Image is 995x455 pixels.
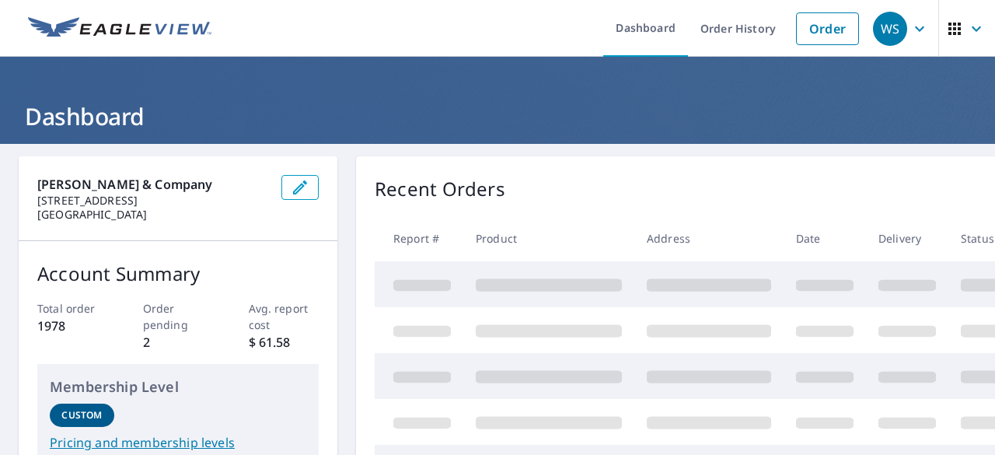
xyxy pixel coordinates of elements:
h1: Dashboard [19,100,976,132]
p: Avg. report cost [249,300,319,333]
div: WS [873,12,907,46]
a: Order [796,12,859,45]
p: Order pending [143,300,214,333]
th: Delivery [866,215,948,261]
p: Account Summary [37,260,319,288]
p: Recent Orders [375,175,505,203]
p: Custom [61,408,102,422]
p: $ 61.58 [249,333,319,352]
img: EV Logo [28,17,211,40]
th: Address [634,215,784,261]
p: 1978 [37,317,108,335]
p: Total order [37,300,108,317]
p: [GEOGRAPHIC_DATA] [37,208,269,222]
th: Product [463,215,634,261]
th: Date [784,215,866,261]
p: [PERSON_NAME] & Company [37,175,269,194]
p: Membership Level [50,376,306,397]
p: [STREET_ADDRESS] [37,194,269,208]
th: Report # [375,215,463,261]
p: 2 [143,333,214,352]
a: Pricing and membership levels [50,433,306,452]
